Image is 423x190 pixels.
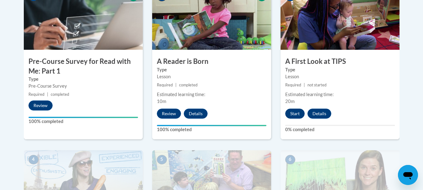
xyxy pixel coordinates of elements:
div: Your progress [157,125,266,126]
iframe: Button to launch messaging window [398,165,418,185]
label: Type [28,76,138,83]
div: Lesson [157,73,266,80]
label: Type [157,66,266,73]
button: Details [307,109,331,119]
h3: A First Look at TIPS [281,57,400,66]
span: Required [28,92,44,97]
h3: A Reader is Born [152,57,271,66]
h3: Pre-Course Survey for Read with Me: Part 1 [24,57,143,76]
span: 6 [285,155,295,164]
div: Your progress [28,117,138,118]
div: Lesson [285,73,395,80]
label: 100% completed [157,126,266,133]
span: 4 [28,155,39,164]
button: Details [184,109,208,119]
span: 5 [157,155,167,164]
span: 10m [157,99,166,104]
button: Start [285,109,305,119]
span: Required [157,83,173,87]
div: Pre-Course Survey [28,83,138,90]
span: | [47,92,48,97]
span: not started [307,83,327,87]
span: | [175,83,177,87]
span: completed [179,83,198,87]
div: Estimated learning time: [285,91,395,98]
span: Required [285,83,301,87]
div: Estimated learning time: [157,91,266,98]
label: 0% completed [285,126,395,133]
span: 20m [285,99,295,104]
span: completed [51,92,69,97]
button: Review [28,100,53,110]
button: Review [157,109,181,119]
label: Type [285,66,395,73]
span: | [304,83,305,87]
label: 100% completed [28,118,138,125]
